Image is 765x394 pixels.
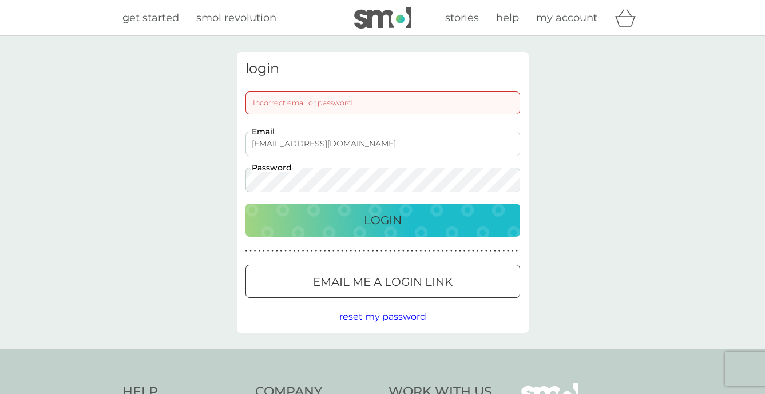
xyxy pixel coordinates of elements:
p: ● [298,248,300,254]
p: ● [311,248,313,254]
p: ● [415,248,418,254]
button: Login [245,204,520,237]
p: ● [477,248,479,254]
p: ● [258,248,260,254]
span: my account [536,11,597,24]
p: ● [463,248,466,254]
p: ● [359,248,361,254]
p: ● [516,248,518,254]
p: ● [459,248,461,254]
h3: login [245,61,520,77]
p: ● [267,248,269,254]
p: ● [512,248,514,254]
p: ● [424,248,426,254]
p: ● [380,248,383,254]
a: stories [445,10,479,26]
p: ● [372,248,374,254]
p: ● [394,248,396,254]
p: ● [293,248,295,254]
p: ● [494,248,496,254]
p: ● [389,248,391,254]
p: ● [446,248,448,254]
div: Incorrect email or password [245,91,520,114]
p: ● [481,248,483,254]
p: ● [249,248,252,254]
p: ● [284,248,287,254]
p: ● [467,248,470,254]
p: ● [271,248,274,254]
p: ● [306,248,308,254]
p: ● [319,248,322,254]
p: ● [420,248,422,254]
p: ● [490,248,492,254]
span: stories [445,11,479,24]
a: my account [536,10,597,26]
p: ● [502,248,505,254]
p: ● [398,248,400,254]
p: ● [411,248,413,254]
p: ● [354,248,356,254]
span: get started [122,11,179,24]
p: ● [350,248,352,254]
p: ● [245,248,248,254]
p: Email me a login link [313,273,453,291]
a: get started [122,10,179,26]
img: smol [354,7,411,29]
p: ● [433,248,435,254]
p: ● [363,248,365,254]
button: Email me a login link [245,265,520,298]
p: ● [263,248,265,254]
p: ● [385,248,387,254]
p: ● [341,248,343,254]
p: ● [437,248,439,254]
p: ● [328,248,330,254]
p: ● [289,248,291,254]
p: ● [332,248,335,254]
div: basket [615,6,643,29]
p: ● [280,248,283,254]
span: reset my password [339,311,426,322]
p: ● [276,248,278,254]
a: help [496,10,519,26]
span: help [496,11,519,24]
p: ● [429,248,431,254]
p: ● [455,248,457,254]
p: ● [346,248,348,254]
p: ● [315,248,318,254]
p: ● [376,248,378,254]
button: reset my password [339,309,426,324]
span: smol revolution [196,11,276,24]
p: Login [364,211,402,229]
p: ● [407,248,409,254]
p: ● [507,248,509,254]
p: ● [498,248,501,254]
p: ● [472,248,474,254]
p: ● [302,248,304,254]
p: ● [450,248,453,254]
p: ● [337,248,339,254]
p: ● [367,248,370,254]
p: ● [254,248,256,254]
p: ● [442,248,444,254]
p: ● [324,248,326,254]
p: ● [485,248,487,254]
a: smol revolution [196,10,276,26]
p: ● [402,248,405,254]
